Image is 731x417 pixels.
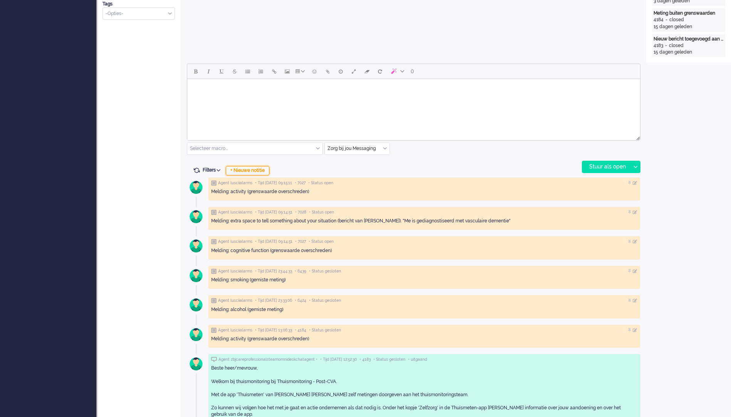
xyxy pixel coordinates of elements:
[211,188,637,195] div: Melding: activity (grenswaarde overschreden)
[241,65,254,78] button: Bullet list
[294,65,308,78] button: Table
[218,298,252,303] span: Agent lusciialarms
[211,336,637,342] div: Melding: activity (grenswaarde overschreden)
[187,79,640,133] iframe: Rich Text Area
[218,328,252,333] span: Agent lusciialarms
[187,325,206,344] img: avatar
[411,68,414,74] span: 0
[215,65,228,78] button: Underline
[218,210,252,215] span: Agent lusciialarms
[309,328,341,333] span: • Status gesloten
[187,207,206,226] img: avatar
[654,49,724,55] div: 15 dagen geleden
[211,269,217,274] img: ic_note_grey.svg
[309,298,341,303] span: • Status gesloten
[189,65,202,78] button: Bold
[347,65,360,78] button: Fullscreen
[211,277,637,283] div: Melding: smoking (gemiste meting)
[211,306,637,313] div: Melding: alcohol (gemiste meting)
[211,298,217,303] img: ic_note_grey.svg
[218,239,252,244] span: Agent lusciialarms
[669,17,684,23] div: closed
[228,65,241,78] button: Strikethrough
[582,161,630,173] div: Stuur als open
[407,65,417,78] button: 0
[267,65,281,78] button: Insert/edit link
[187,236,206,256] img: avatar
[321,65,334,78] button: Add attachment
[308,180,333,186] span: • Status open
[226,166,269,175] div: + Nieuwe notitie
[654,17,664,23] div: 4184
[211,357,217,362] img: ic_chat_grey.svg
[309,269,341,274] span: • Status gesloten
[408,357,427,362] span: • uitgaand
[295,269,306,274] span: • 6439
[203,167,223,173] span: Filters
[373,65,387,78] button: Reset content
[295,210,306,215] span: • 7028
[255,180,292,186] span: • Tijd [DATE] 09:15:11
[309,210,334,215] span: • Status open
[295,298,306,303] span: • 6424
[187,295,206,314] img: avatar
[334,65,347,78] button: Delay message
[654,10,724,17] div: Meting buiten grenswaarden
[309,239,334,244] span: • Status open
[254,65,267,78] button: Numbered list
[211,247,637,254] div: Melding: cognitive function (grenswaarde overschreden)
[255,239,292,244] span: • Tijd [DATE] 09:14:51
[664,17,669,23] div: -
[218,269,252,274] span: Agent lusciialarms
[187,354,206,373] img: avatar
[281,65,294,78] button: Insert/edit image
[360,357,371,362] span: • 4183
[103,7,175,20] div: Select Tags
[360,65,373,78] button: Clear formatting
[202,65,215,78] button: Italic
[255,210,292,215] span: • Tijd [DATE] 09:14:51
[255,298,292,303] span: • Tijd [DATE] 23:33:06
[373,357,405,362] span: • Status gesloten
[103,1,175,7] div: Tags
[255,328,292,333] span: • Tijd [DATE] 13:06:33
[211,210,217,215] img: ic_note_grey.svg
[187,178,206,197] img: avatar
[187,266,206,285] img: avatar
[218,180,252,186] span: Agent lusciialarms
[669,42,684,49] div: closed
[211,239,217,244] img: ic_note_grey.svg
[654,42,663,49] div: 4183
[295,328,306,333] span: • 4184
[211,328,217,333] img: ic_note_grey.svg
[218,357,318,362] span: Agent zbjcareprofessionalsteamomnideskchatagent •
[295,239,306,244] span: • 7027
[295,180,306,186] span: • 7027
[255,269,292,274] span: • Tijd [DATE] 23:44:33
[320,357,357,362] span: • Tijd [DATE] 12:52:30
[387,65,407,78] button: AI
[654,24,724,30] div: 15 dagen geleden
[308,65,321,78] button: Emoticons
[634,133,640,140] div: Resize
[211,218,637,224] div: Melding: extra space to tell something about your situation (bericht van [PERSON_NAME]). "Me is g...
[654,36,724,42] div: Nieuw bericht toegevoegd aan gesprek
[211,180,217,186] img: ic_note_grey.svg
[663,42,669,49] div: -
